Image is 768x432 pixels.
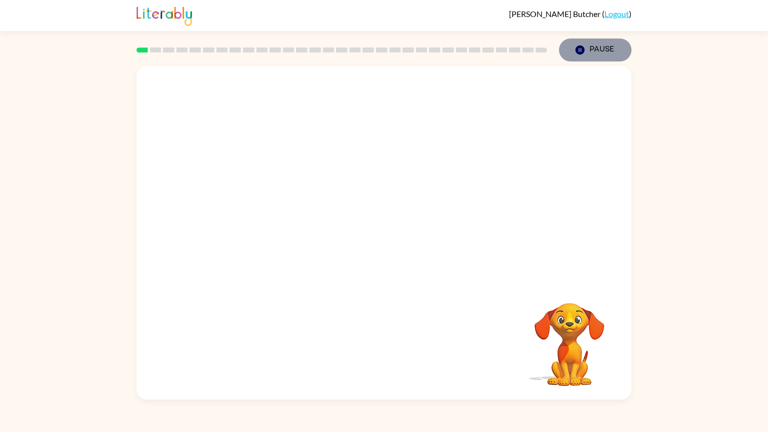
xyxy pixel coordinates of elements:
video: Your browser must support playing .mp4 files to use Literably. Please try using another browser. [519,287,619,387]
img: Literably [136,4,192,26]
a: Logout [604,9,629,18]
div: ( ) [509,9,631,18]
button: Pause [559,38,631,61]
span: [PERSON_NAME] Butcher [509,9,602,18]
